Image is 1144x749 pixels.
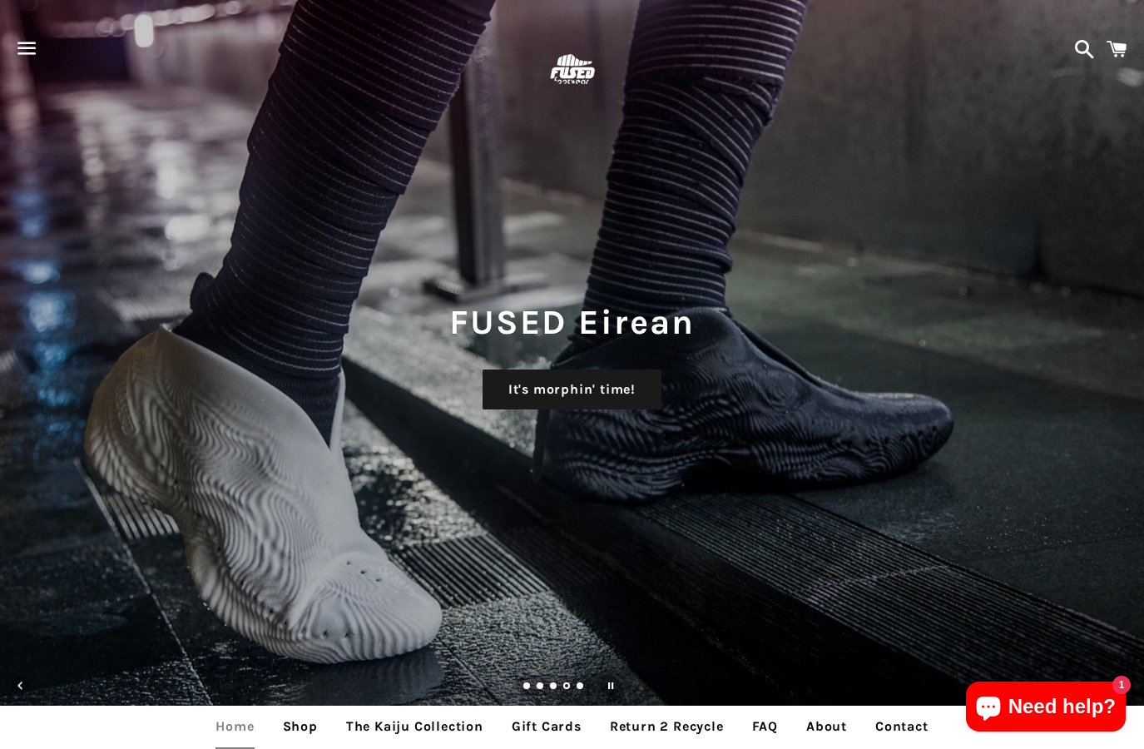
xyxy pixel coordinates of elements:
[563,683,572,692] a: Slide 4, current
[203,706,266,747] a: Home
[961,682,1131,736] inbox-online-store-chat: Shopify online store chat
[499,706,594,747] a: Gift Cards
[577,683,585,692] a: Load slide 5
[270,706,330,747] a: Shop
[794,706,859,747] a: About
[334,706,496,747] a: The Kaiju Collection
[2,667,39,704] button: Previous slide
[523,683,532,692] a: Load slide 1
[1105,667,1142,704] button: Next slide
[17,298,1127,346] h1: FUSED Eirean
[545,43,599,97] img: FUSEDfootwear
[740,706,790,747] a: FAQ
[592,667,629,704] button: Pause slideshow
[863,706,941,747] a: Contact
[483,370,661,409] a: It's morphin' time!
[537,683,545,692] a: Load slide 2
[550,683,558,692] a: Load slide 3
[597,706,736,747] a: Return 2 Recycle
